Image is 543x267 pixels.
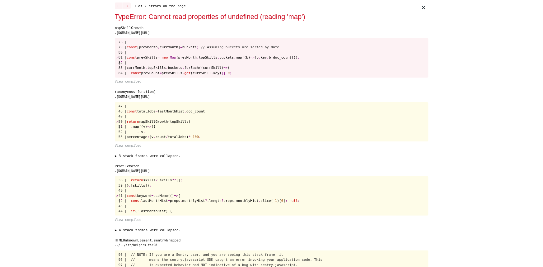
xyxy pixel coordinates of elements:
span: prevSkills [137,55,157,60]
span: ; [149,184,152,188]
span: , [199,135,201,139]
button: ▶ 3 stack frames were collapsed. [115,154,428,159]
button: View compiled [115,79,428,84]
button: ← [115,2,123,9]
span: 80 | [119,50,127,55]
span: > [116,120,119,124]
span: . [207,199,209,203]
span: 83 | [119,66,127,70]
span: . [197,55,199,60]
span: const [131,199,141,203]
span: 47 | [119,104,127,108]
span: keyword [137,194,151,198]
span: monthlyHist [182,199,205,203]
span: v [141,130,143,134]
span: const [127,45,137,49]
span: 40 | [119,188,127,193]
span: buckets [219,55,234,60]
span: , [143,130,145,134]
span: return [131,178,143,182]
div: 1 of 2 errors on the page [115,2,428,9]
span: topSkills [199,55,218,60]
span: . [211,71,213,75]
button: View compiled [115,217,428,223]
span: 100 [193,135,199,139]
span: . [234,199,236,203]
span: . [158,178,160,182]
span: - [273,199,275,203]
span: 41 | [119,194,127,198]
span: [b [255,55,259,60]
span: new [162,55,168,60]
span: ? [222,199,224,203]
span: mapSkillGrowth(topSkills) [139,120,191,124]
span: ? [172,178,174,182]
span: // means the sentry.javascript SDK caught an error invoking your application code. This [131,258,322,262]
span: . [271,55,273,60]
span: ; [230,71,232,75]
span: 43 | [119,204,127,208]
span: [prevMonth [137,45,157,49]
span: // NOTE: If you are a Sentry user, and you are seeing this stack frame, it [131,253,283,257]
span: 81 | [119,55,127,60]
span: topSkills [147,66,166,70]
span: [] [176,178,180,182]
span: props [170,199,180,203]
span: ; [298,55,300,60]
span: . [182,71,185,75]
span: 52 | [119,130,127,134]
span: key) [213,71,222,75]
span: skills [143,178,156,182]
span: ? [205,199,207,203]
span: = [156,109,158,113]
span: | [119,61,121,65]
span: ... [135,130,141,134]
button: ▶ 4 stack frames were collapsed. [115,228,428,233]
div: HTMLUnknownElement.sentryWrapped [115,238,428,243]
span: ^ [120,125,123,129]
span: . [218,55,220,60]
div: ProfileMatch [115,164,428,169]
span: percentage [127,135,147,139]
span: ({ [152,125,156,129]
span: ; [180,178,182,182]
span: [skills]) [131,184,149,188]
span: . [180,199,182,203]
span: . [182,66,185,70]
span: 49 | [119,114,127,118]
span: doc_count])) [273,55,297,60]
span: monthlyHist [236,199,259,203]
span: , [129,184,131,188]
span: key [261,55,267,60]
span: = [157,55,160,60]
span: slice( [261,199,273,203]
span: buckets [182,45,197,49]
span: 38 | [119,178,127,182]
span: lastMonthHist [157,109,184,113]
span: > [116,194,119,198]
span: (v [149,135,153,139]
span: 96 | [119,258,127,262]
span: 95 | [119,253,127,257]
span: prevSkills [162,71,182,75]
span: if [131,209,135,213]
span: ? [156,178,158,182]
span: ^ [120,199,123,203]
span: get [185,71,191,75]
span: count [156,135,166,139]
span: 44 | [119,209,127,213]
span: } [127,184,129,188]
span: props [223,199,234,203]
span: lastMonthHist [141,199,168,203]
div: TypeError: Cannot read properties of undefined (reading 'map') [115,12,419,22]
div: mapSkillGrowth [115,26,428,31]
span: || [222,71,226,75]
span: 50 | [119,120,127,124]
span: 0 [228,71,230,75]
span: . [234,55,236,60]
span: lastMonthHist) { [139,209,172,213]
span: ; [205,109,207,113]
span: map((b) [236,55,250,60]
span: , [157,45,160,49]
span: . [145,66,147,70]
